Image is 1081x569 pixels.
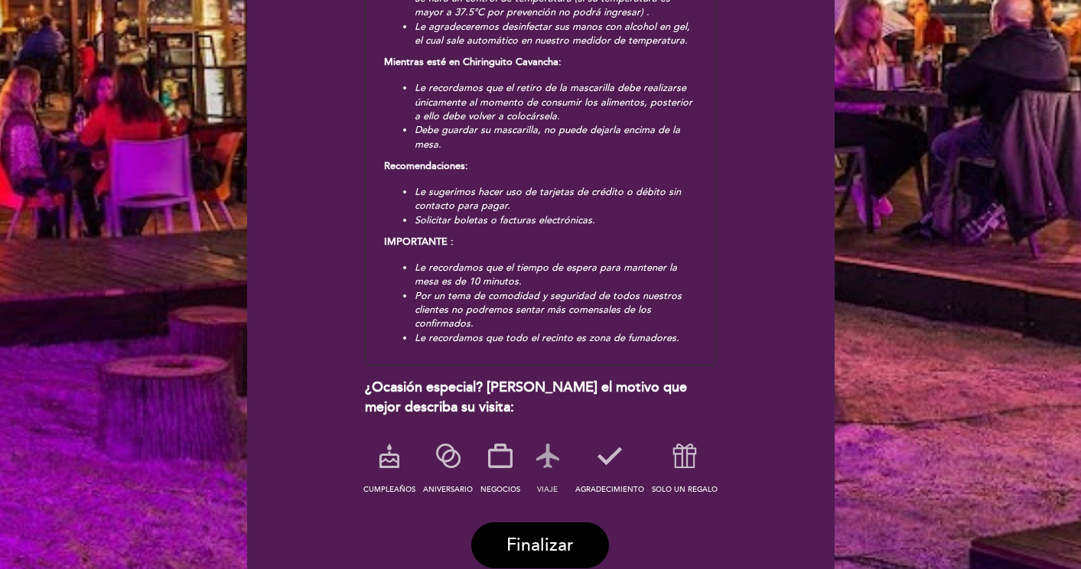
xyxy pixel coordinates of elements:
span: CUMPLEAÑOS [363,485,415,494]
span: ANIVERSARIO [423,485,473,494]
em: Debe guardar su mascarilla, no puede dejarla encima de la mesa. [415,124,680,150]
em: Por un tema de comodidad y seguridad de todos nuestros clientes no podremos sentar más comensales... [415,290,682,330]
strong: IMPORTANTE : [384,236,454,248]
div: ¿Ocasión especial? [PERSON_NAME] el motivo que mejor describa su visita: [365,378,716,417]
span: SOLO UN REGALO [652,485,718,494]
span: Finalizar [506,535,574,556]
span: NEGOCIOS [480,485,520,494]
strong: Mientras esté en Chiringuito Cavancha: [384,56,562,68]
button: Finalizar [471,522,609,568]
em: Solicitar boletas o facturas electrónicas. [415,214,595,226]
em: Le recordamos que todo el recinto es zona de fumadores. [415,332,679,344]
em: Le recordamos que el retiro de la mascarilla debe realizarse únicamente al momento de consumir lo... [415,82,692,122]
span: AGRADECIMIENTO [575,485,644,494]
em: Le recordamos que el tiempo de espera para mantener la mesa es de 10 minutos. [415,262,677,288]
span: VIAJE [537,485,558,494]
em: Le sugerimos hacer uso de tarjetas de crédito o débito sin contacto para pagar. [415,186,681,212]
em: Le agradeceremos desinfectar sus manos con alcohol en gel, el cual sale automático en nuestro med... [415,21,690,47]
strong: Recomendaciones: [384,160,468,172]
